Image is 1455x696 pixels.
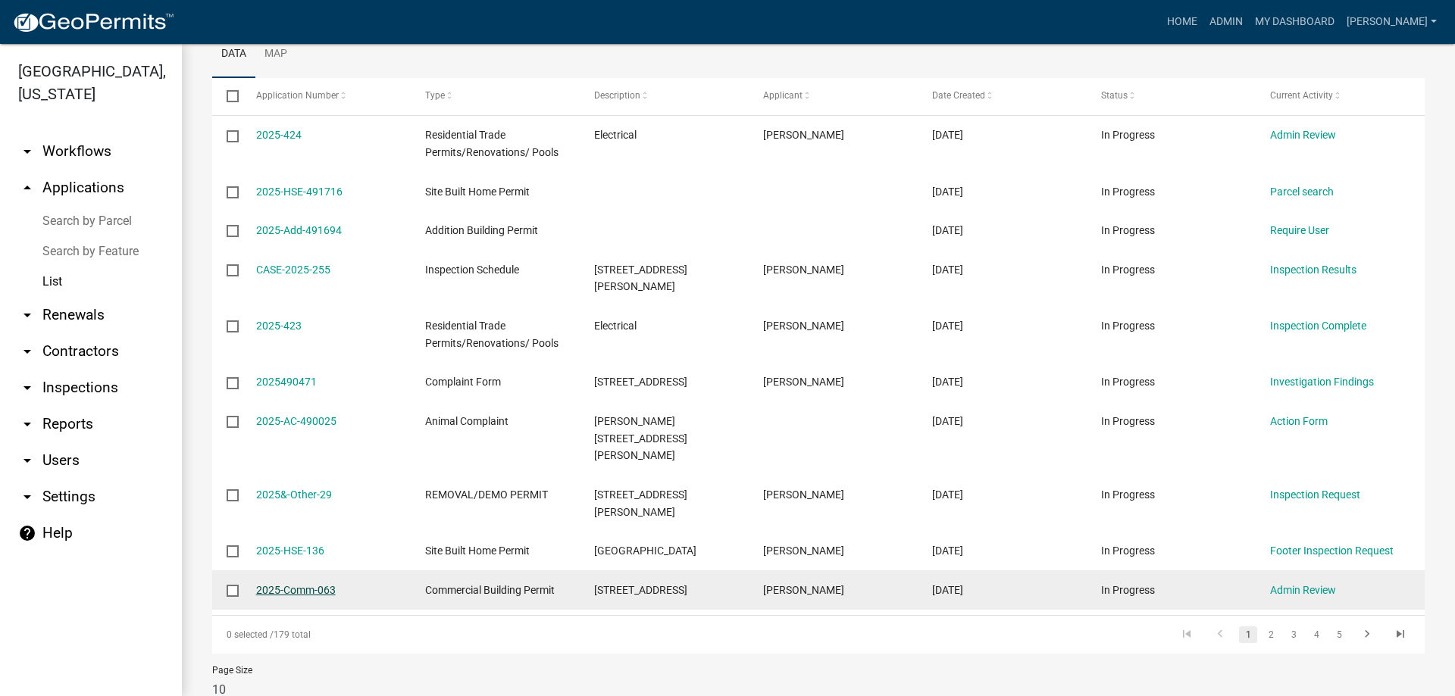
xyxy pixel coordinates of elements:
a: go to last page [1386,626,1415,643]
a: 2025-Add-491694 [256,224,342,236]
span: 10/08/2025 [932,488,963,501]
span: Date Created [932,90,985,101]
span: Complaint Form [425,376,501,388]
span: Site Built Home Permit [425,186,530,198]
a: 2025-424 [256,129,302,141]
span: In Progress [1101,264,1155,276]
a: 3 [1284,626,1303,643]
span: In Progress [1101,545,1155,557]
span: 2556 CHARLIE REEVES RD [594,488,687,518]
span: 10/08/2025 [932,545,963,557]
datatable-header-cell: Date Created [918,78,1087,114]
span: In Progress [1101,129,1155,141]
span: 10/13/2025 [932,264,963,276]
span: In Progress [1101,320,1155,332]
span: In Progress [1101,224,1155,236]
a: 2025&-Other-29 [256,488,332,501]
span: Inspection Schedule [425,264,519,276]
a: Map [255,30,296,79]
span: Residential Trade Permits/Renovations/ Pools [425,320,559,349]
span: Application Number [256,90,339,101]
span: Tammie [763,376,844,388]
datatable-header-cell: Select [212,78,241,114]
span: Type [425,90,445,101]
a: Inspection Complete [1270,320,1366,332]
a: Parcel search [1270,186,1334,198]
datatable-header-cell: Current Activity [1256,78,1425,114]
a: Admin Review [1270,129,1336,141]
span: SYCAMORE LANE [594,545,696,557]
a: Action Form [1270,415,1328,427]
span: Residential Trade Permits/Renovations/ Pools [425,129,559,158]
datatable-header-cell: Status [1087,78,1256,114]
a: go to next page [1353,626,1381,643]
li: page 4 [1305,622,1328,648]
span: Sarah Harrelson&1004 LOWER HARTLEY BRIDGE RD [594,415,687,462]
a: 2025490471 [256,376,317,388]
i: arrow_drop_down [18,142,36,161]
span: 10/08/2025 [932,415,963,427]
a: CASE-2025-255 [256,264,330,276]
i: arrow_drop_down [18,415,36,433]
a: Data [212,30,255,79]
span: In Progress [1101,488,1155,501]
a: Footer Inspection Request [1270,545,1394,557]
span: 10/13/2025 [932,186,963,198]
span: In Progress [1101,584,1155,596]
i: arrow_drop_down [18,306,36,324]
a: My Dashboard [1249,8,1341,36]
span: 10/09/2025 [932,376,963,388]
i: help [18,524,36,542]
span: Addition Building Permit [425,224,538,236]
span: Electrical [594,320,637,332]
a: 2025-HSE-491716 [256,186,343,198]
a: 4 [1307,626,1325,643]
a: 2025-AC-490025 [256,415,336,427]
a: 2 [1262,626,1280,643]
span: 264 QUAIL RUN RD [594,376,687,388]
span: 10/06/2025 [932,584,963,596]
span: Electrical [594,129,637,141]
span: Commercial Building Permit [425,584,555,596]
a: 2025-423 [256,320,302,332]
span: In Progress [1101,376,1155,388]
span: Gary Walker [763,488,844,501]
a: 5 [1330,626,1348,643]
span: 10/10/2025 [932,320,963,332]
datatable-header-cell: Type [410,78,579,114]
a: go to first page [1172,626,1201,643]
datatable-header-cell: Description [580,78,749,114]
span: Current Activity [1270,90,1333,101]
a: Inspection Results [1270,264,1356,276]
i: arrow_drop_up [18,179,36,197]
span: In Progress [1101,186,1155,198]
span: Amanda Cooper [763,320,844,332]
a: go to previous page [1206,626,1234,643]
span: Description [594,90,640,101]
li: page 1 [1237,622,1259,648]
span: 0 selected / [227,629,274,640]
span: David Scott Kimsey Jr [763,129,844,141]
a: 1 [1239,626,1257,643]
i: arrow_drop_down [18,488,36,506]
span: Applicant [763,90,803,101]
span: 1770 GA HWY 42 S [594,584,687,596]
li: page 3 [1282,622,1305,648]
a: [PERSON_NAME] [1341,8,1443,36]
span: REMOVAL/DEMO PERMIT [425,488,548,501]
a: Investigation Findings [1270,376,1374,388]
a: Require User [1270,224,1329,236]
i: arrow_drop_down [18,451,36,470]
a: Admin Review [1270,584,1336,596]
i: arrow_drop_down [18,379,36,397]
span: Tammie [763,264,844,276]
a: Inspection Request [1270,488,1360,501]
a: Admin [1203,8,1249,36]
a: 2025-Comm-063 [256,584,336,596]
span: In Progress [1101,415,1155,427]
span: 10/13/2025 [932,224,963,236]
span: Ayla Holthaus [763,584,844,596]
datatable-header-cell: Application Number [241,78,410,114]
span: Animal Complaint [425,415,508,427]
span: 606 ROWELL RD [594,264,687,293]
